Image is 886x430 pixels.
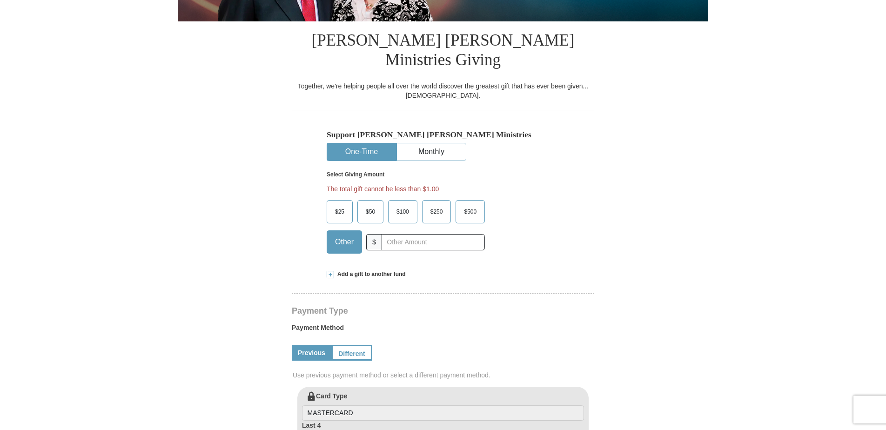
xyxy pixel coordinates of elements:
span: $50 [361,205,380,219]
input: Card Type [302,405,584,421]
span: $500 [459,205,481,219]
input: Other Amount [382,234,485,250]
h5: Support [PERSON_NAME] [PERSON_NAME] Ministries [327,130,559,140]
span: $250 [426,205,448,219]
button: One-Time [327,143,396,161]
h4: Payment Type [292,307,594,315]
div: Together, we're helping people all over the world discover the greatest gift that has ever been g... [292,81,594,100]
span: $ [366,234,382,250]
a: Previous [292,345,331,361]
label: Card Type [302,391,584,421]
span: Use previous payment method or select a different payment method. [293,370,595,380]
span: Add a gift to another fund [334,270,406,278]
button: Monthly [397,143,466,161]
span: $100 [392,205,414,219]
span: Other [330,235,358,249]
a: Different [331,345,372,361]
strong: Select Giving Amount [327,171,384,178]
label: Payment Method [292,323,594,337]
h1: [PERSON_NAME] [PERSON_NAME] Ministries Giving [292,21,594,81]
li: The total gift cannot be less than $1.00 [327,184,439,194]
span: $25 [330,205,349,219]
